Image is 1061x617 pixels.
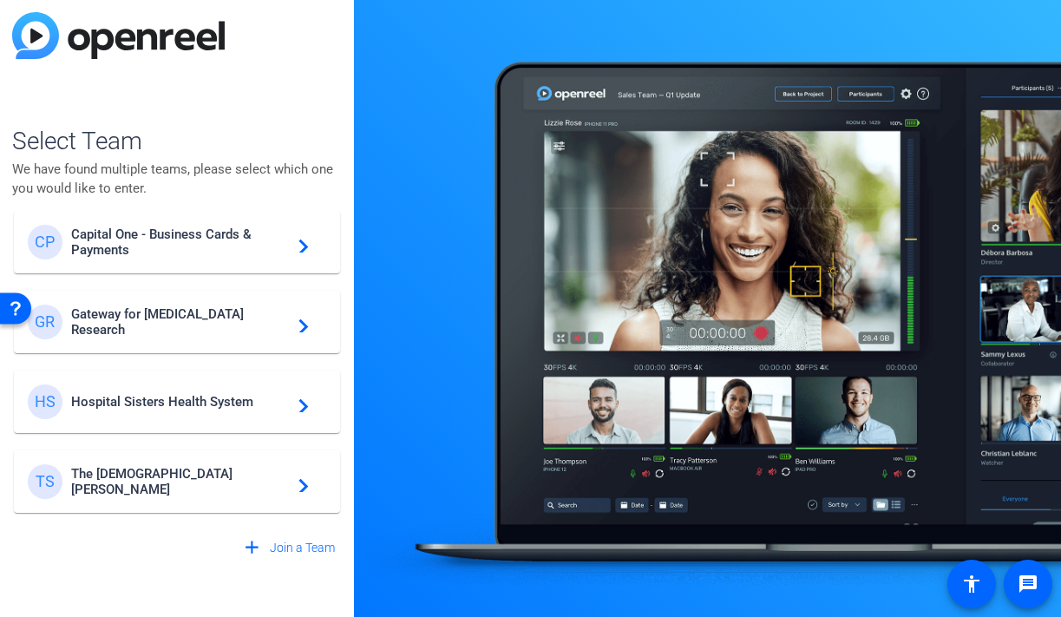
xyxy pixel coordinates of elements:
[71,466,288,497] span: The [DEMOGRAPHIC_DATA][PERSON_NAME]
[28,464,62,499] div: TS
[71,226,288,258] span: Capital One - Business Cards & Payments
[288,232,309,253] mat-icon: navigate_next
[28,225,62,259] div: CP
[71,394,288,410] span: Hospital Sisters Health System
[288,312,309,332] mat-icon: navigate_next
[71,306,288,338] span: Gateway for [MEDICAL_DATA] Research
[288,471,309,492] mat-icon: navigate_next
[28,305,62,339] div: GR
[12,12,225,59] img: blue-gradient.svg
[12,123,342,160] span: Select Team
[288,391,309,412] mat-icon: navigate_next
[28,384,62,419] div: HS
[234,532,342,563] button: Join a Team
[1018,574,1038,594] mat-icon: message
[961,574,982,594] mat-icon: accessibility
[12,160,342,198] p: We have found multiple teams, please select which one you would like to enter.
[270,539,335,557] span: Join a Team
[241,537,263,559] mat-icon: add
